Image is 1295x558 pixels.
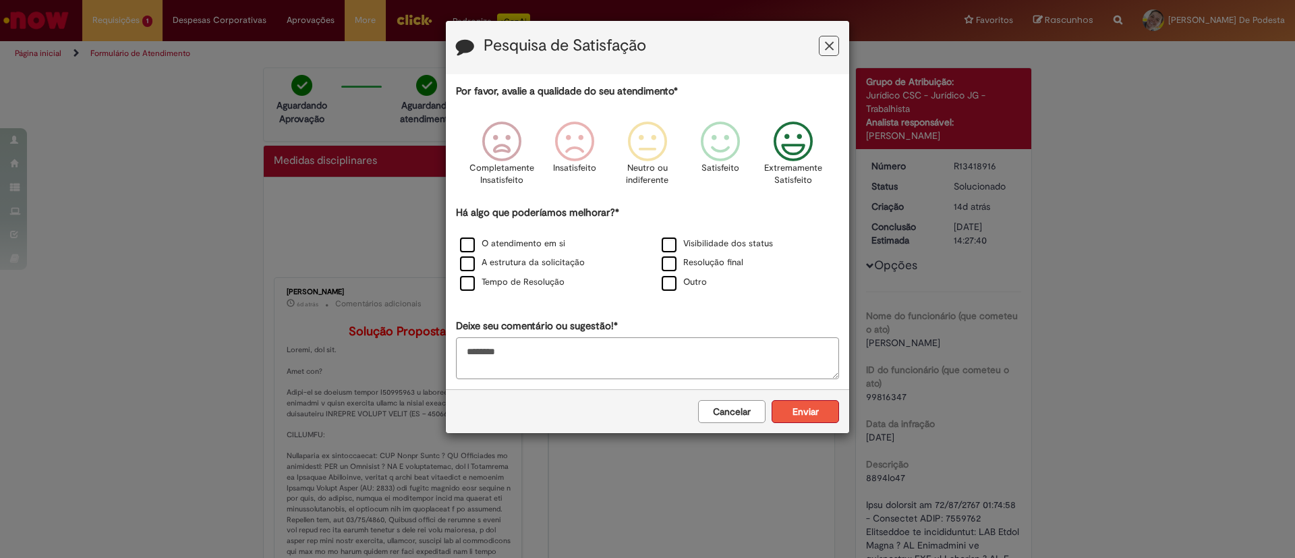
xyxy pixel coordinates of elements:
label: Outro [662,276,707,289]
label: Visibilidade dos status [662,238,773,250]
div: Insatisfeito [540,111,609,204]
label: O atendimento em si [460,238,565,250]
p: Insatisfeito [553,162,596,175]
div: Neutro ou indiferente [613,111,682,204]
label: Tempo de Resolução [460,276,565,289]
p: Extremamente Satisfeito [764,162,822,187]
div: Satisfeito [686,111,755,204]
p: Completamente Insatisfeito [469,162,534,187]
label: Por favor, avalie a qualidade do seu atendimento* [456,84,678,99]
div: Extremamente Satisfeito [759,111,828,204]
label: Resolução final [662,256,743,269]
div: Há algo que poderíamos melhorar?* [456,206,839,293]
button: Enviar [772,400,839,423]
div: Completamente Insatisfeito [467,111,536,204]
label: Deixe seu comentário ou sugestão!* [456,319,618,333]
button: Cancelar [698,400,766,423]
label: Pesquisa de Satisfação [484,37,646,55]
p: Satisfeito [701,162,739,175]
p: Neutro ou indiferente [623,162,672,187]
label: A estrutura da solicitação [460,256,585,269]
